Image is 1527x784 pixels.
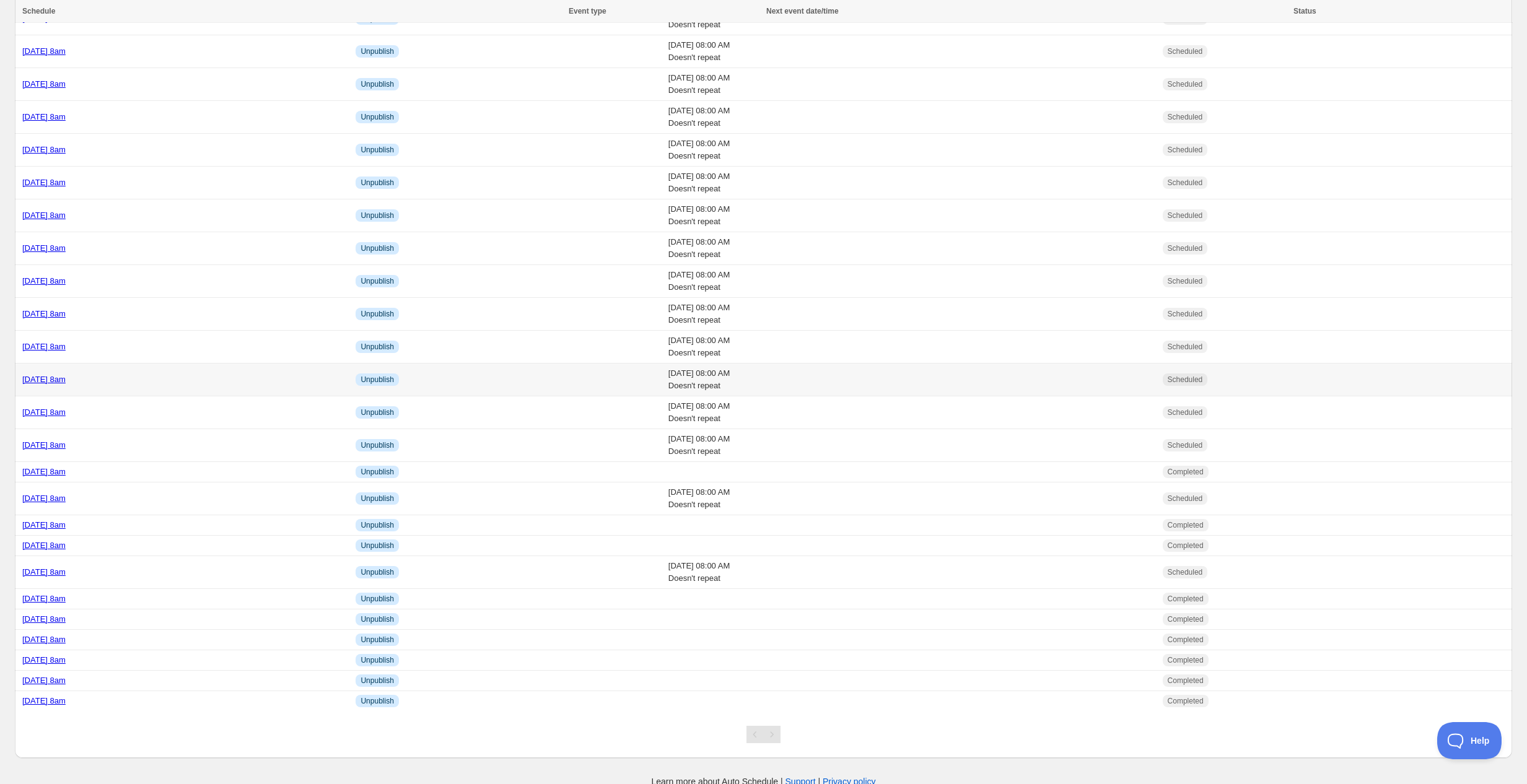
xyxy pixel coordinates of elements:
span: Unpublish [361,178,393,188]
a: [DATE] 8am [22,112,66,121]
a: [DATE] 8am [22,211,66,220]
td: [DATE] 08:00 AM Doesn't repeat [665,331,1159,364]
a: [DATE] 8am [22,467,66,476]
span: Unpublish [361,676,393,686]
span: Completed [1168,655,1204,665]
iframe: Toggle Customer Support [1437,722,1502,759]
span: Scheduled [1168,342,1203,352]
td: [DATE] 08:00 AM Doesn't repeat [665,265,1159,298]
a: [DATE] 8am [22,178,66,187]
span: Unpublish [361,440,393,450]
span: Completed [1168,467,1204,477]
span: Unpublish [361,635,393,645]
span: Unpublish [361,407,393,417]
nav: Pagination [746,726,781,743]
td: [DATE] 08:00 AM Doesn't repeat [665,35,1159,68]
td: [DATE] 08:00 AM Doesn't repeat [665,429,1159,462]
span: Unpublish [361,655,393,665]
span: Scheduled [1168,440,1203,450]
span: Scheduled [1168,46,1203,56]
span: Event type [569,7,606,15]
a: [DATE] 8am [22,676,66,685]
td: [DATE] 08:00 AM Doesn't repeat [665,482,1159,515]
a: [DATE] 8am [22,309,66,318]
a: [DATE] 8am [22,696,66,705]
td: [DATE] 08:00 AM Doesn't repeat [665,134,1159,167]
span: Completed [1168,696,1204,706]
span: Scheduled [1168,407,1203,417]
td: [DATE] 08:00 AM Doesn't repeat [665,68,1159,101]
span: Unpublish [361,567,393,577]
a: [DATE] 8am [22,614,66,624]
span: Unpublish [361,211,393,220]
a: [DATE] 8am [22,342,66,351]
span: Unpublish [361,112,393,122]
a: [DATE] 8am [22,655,66,664]
a: [DATE] 8am [22,494,66,503]
span: Completed [1168,594,1204,604]
span: Scheduled [1168,112,1203,122]
span: Scheduled [1168,178,1203,188]
td: [DATE] 08:00 AM Doesn't repeat [665,199,1159,232]
td: [DATE] 08:00 AM Doesn't repeat [665,396,1159,429]
span: Unpublish [361,541,393,551]
span: Unpublish [361,696,393,706]
span: Unpublish [361,467,393,477]
span: Unpublish [361,276,393,286]
td: [DATE] 08:00 AM Doesn't repeat [665,556,1159,589]
td: [DATE] 08:00 AM Doesn't repeat [665,364,1159,396]
a: [DATE] 8am [22,594,66,603]
span: Scheduled [1168,211,1203,220]
span: Scheduled [1168,494,1203,503]
span: Unpublish [361,46,393,56]
span: Next event date/time [766,7,839,15]
span: Schedule [22,7,55,15]
span: Scheduled [1168,276,1203,286]
span: Status [1293,7,1316,15]
span: Unpublish [361,145,393,155]
span: Scheduled [1168,243,1203,253]
span: Unpublish [361,243,393,253]
a: [DATE] 8am [22,567,66,577]
a: [DATE] 8am [22,243,66,253]
td: [DATE] 08:00 AM Doesn't repeat [665,101,1159,134]
span: Scheduled [1168,145,1203,155]
a: [DATE] 8am [22,145,66,154]
a: [DATE] 8am [22,520,66,529]
a: [DATE] 8am [22,407,66,417]
td: [DATE] 08:00 AM Doesn't repeat [665,298,1159,331]
span: Unpublish [361,594,393,604]
a: [DATE] 8am [22,635,66,644]
span: Unpublish [361,79,393,89]
a: [DATE] 8am [22,79,66,89]
span: Unpublish [361,342,393,352]
span: Completed [1168,676,1204,686]
a: [DATE] 8am [22,440,66,450]
span: Unpublish [361,494,393,503]
span: Unpublish [361,520,393,530]
td: [DATE] 08:00 AM Doesn't repeat [665,232,1159,265]
span: Unpublish [361,614,393,624]
td: [DATE] 08:00 AM Doesn't repeat [665,167,1159,199]
a: [DATE] 8am [22,375,66,384]
a: [DATE] 8am [22,276,66,285]
a: [DATE] 8am [22,541,66,550]
span: Unpublish [361,309,393,319]
a: [DATE] 8am [22,46,66,56]
span: Completed [1168,635,1204,645]
span: Unpublish [361,375,393,385]
span: Completed [1168,541,1204,551]
span: Scheduled [1168,309,1203,319]
span: Scheduled [1168,79,1203,89]
span: Scheduled [1168,375,1203,385]
span: Scheduled [1168,567,1203,577]
span: Completed [1168,520,1204,530]
span: Completed [1168,614,1204,624]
